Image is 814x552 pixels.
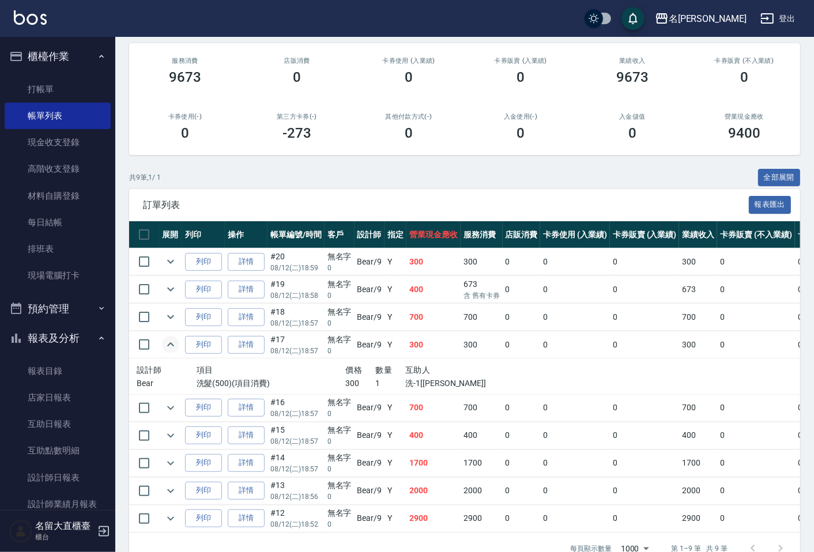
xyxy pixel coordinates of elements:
[628,125,636,141] h3: 0
[679,477,717,504] td: 2000
[355,394,385,421] td: Bear /9
[540,276,610,303] td: 0
[267,505,325,532] td: #12
[228,281,265,298] a: 詳情
[478,57,563,65] h2: 卡券販賣 (入業績)
[137,377,197,390] p: Bear
[385,248,406,275] td: Y
[228,426,265,444] a: 詳情
[375,377,405,390] p: 1
[35,520,94,532] h5: 名留大直櫃臺
[327,346,352,356] p: 0
[5,294,111,324] button: 預約管理
[162,336,179,353] button: expand row
[355,422,385,449] td: Bear /9
[327,251,352,263] div: 無名字
[702,57,786,65] h2: 卡券販賣 (不入業績)
[228,336,265,354] a: 詳情
[610,422,680,449] td: 0
[5,156,111,182] a: 高階收支登錄
[385,331,406,358] td: Y
[461,394,503,421] td: 700
[540,394,610,421] td: 0
[5,262,111,289] a: 現場電腦打卡
[385,394,406,421] td: Y
[406,276,461,303] td: 400
[406,422,461,449] td: 400
[185,454,222,472] button: 列印
[669,12,747,26] div: 名[PERSON_NAME]
[143,199,749,211] span: 訂單列表
[5,358,111,384] a: 報表目錄
[461,304,503,331] td: 700
[14,10,47,25] img: Logo
[228,454,265,472] a: 詳情
[181,125,189,141] h3: 0
[355,477,385,504] td: Bear /9
[327,507,352,519] div: 無名字
[5,464,111,491] a: 設計師日報表
[267,304,325,331] td: #18
[503,248,541,275] td: 0
[406,449,461,477] td: 1700
[327,452,352,464] div: 無名字
[756,8,800,29] button: 登出
[367,113,451,120] h2: 其他付款方式(-)
[35,532,94,542] p: 櫃台
[185,281,222,298] button: 列印
[162,399,179,417] button: expand row
[679,422,717,449] td: 400
[270,409,322,419] p: 08/12 (二) 18:57
[540,304,610,331] td: 0
[267,331,325,358] td: #17
[185,399,222,417] button: 列印
[385,505,406,532] td: Y
[406,248,461,275] td: 300
[385,477,406,504] td: Y
[590,113,674,120] h2: 入金儲值
[162,510,179,527] button: expand row
[385,304,406,331] td: Y
[610,505,680,532] td: 0
[162,253,179,270] button: expand row
[406,394,461,421] td: 700
[327,436,352,447] p: 0
[327,334,352,346] div: 無名字
[461,221,503,248] th: 服務消費
[355,304,385,331] td: Bear /9
[185,308,222,326] button: 列印
[5,41,111,71] button: 櫃檯作業
[749,199,792,210] a: 報表匯出
[758,169,801,187] button: 全部展開
[406,331,461,358] td: 300
[185,336,222,354] button: 列印
[197,365,213,375] span: 項目
[385,276,406,303] td: Y
[355,248,385,275] td: Bear /9
[679,304,717,331] td: 700
[267,221,325,248] th: 帳單編號/時間
[540,449,610,477] td: 0
[327,318,352,328] p: 0
[478,113,563,120] h2: 入金使用(-)
[267,477,325,504] td: #13
[503,276,541,303] td: 0
[5,491,111,517] a: 設計師業績月報表
[717,505,794,532] td: 0
[327,491,352,502] p: 0
[5,411,111,437] a: 互助日報表
[5,103,111,129] a: 帳單列表
[185,482,222,500] button: 列印
[267,248,325,275] td: #20
[717,276,794,303] td: 0
[679,248,717,275] td: 300
[5,183,111,209] a: 材料自購登錄
[228,308,265,326] a: 詳情
[405,365,430,375] span: 互助人
[679,276,717,303] td: 673
[267,394,325,421] td: #16
[169,69,201,85] h3: 9673
[355,505,385,532] td: Bear /9
[540,505,610,532] td: 0
[610,331,680,358] td: 0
